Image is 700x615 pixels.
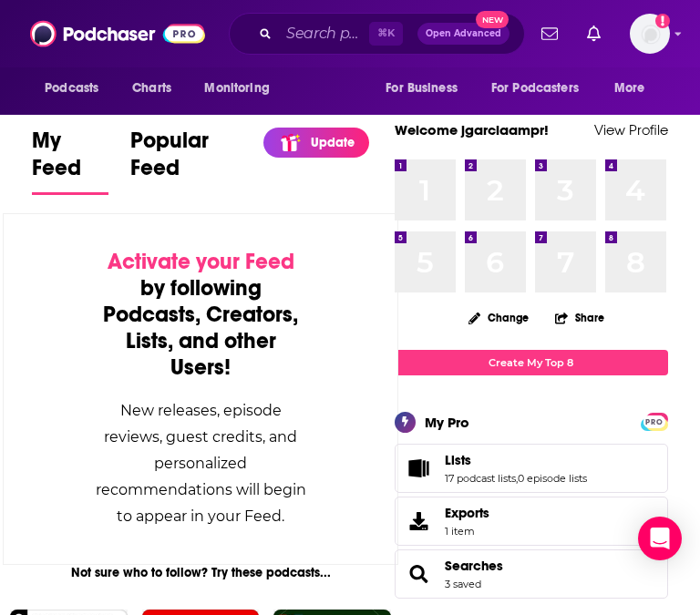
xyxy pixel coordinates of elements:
[554,300,605,335] button: Share
[445,558,503,574] a: Searches
[369,22,403,46] span: ⌘ K
[614,76,645,101] span: More
[476,11,509,28] span: New
[602,71,668,106] button: open menu
[445,505,489,521] span: Exports
[425,414,469,431] div: My Pro
[445,452,587,468] a: Lists
[132,76,171,101] span: Charts
[630,14,670,54] button: Show profile menu
[395,497,668,546] a: Exports
[32,127,108,195] a: My Feed
[279,19,369,48] input: Search podcasts, credits, & more...
[120,71,182,106] a: Charts
[426,29,501,38] span: Open Advanced
[191,71,293,106] button: open menu
[395,121,549,138] a: Welcome jgarciaampr!
[491,76,579,101] span: For Podcasters
[395,350,668,374] a: Create My Top 8
[263,128,369,158] a: Update
[3,565,398,580] div: Not sure who to follow? Try these podcasts...
[630,14,670,54] span: Logged in as jgarciaampr
[311,135,355,150] p: Update
[655,14,670,28] svg: Add a profile image
[518,472,587,485] a: 0 episode lists
[638,517,682,560] div: Open Intercom Messenger
[130,127,252,195] a: Popular Feed
[229,13,525,55] div: Search podcasts, credits, & more...
[458,306,540,329] button: Change
[445,578,481,590] a: 3 saved
[386,76,458,101] span: For Business
[130,127,252,192] span: Popular Feed
[479,71,605,106] button: open menu
[45,76,98,101] span: Podcasts
[204,76,269,101] span: Monitoring
[373,71,480,106] button: open menu
[401,561,437,587] a: Searches
[32,71,122,106] button: open menu
[534,18,565,49] a: Show notifications dropdown
[95,249,306,381] div: by following Podcasts, Creators, Lists, and other Users!
[643,414,665,427] a: PRO
[417,23,510,45] button: Open AdvancedNew
[401,508,437,534] span: Exports
[630,14,670,54] img: User Profile
[395,549,668,599] span: Searches
[445,452,471,468] span: Lists
[445,472,516,485] a: 17 podcast lists
[516,472,518,485] span: ,
[32,127,108,192] span: My Feed
[108,248,294,275] span: Activate your Feed
[580,18,608,49] a: Show notifications dropdown
[401,456,437,481] a: Lists
[643,415,665,429] span: PRO
[594,121,668,138] a: View Profile
[95,397,306,529] div: New releases, episode reviews, guest credits, and personalized recommendations will begin to appe...
[30,16,205,51] img: Podchaser - Follow, Share and Rate Podcasts
[445,525,489,538] span: 1 item
[395,444,668,493] span: Lists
